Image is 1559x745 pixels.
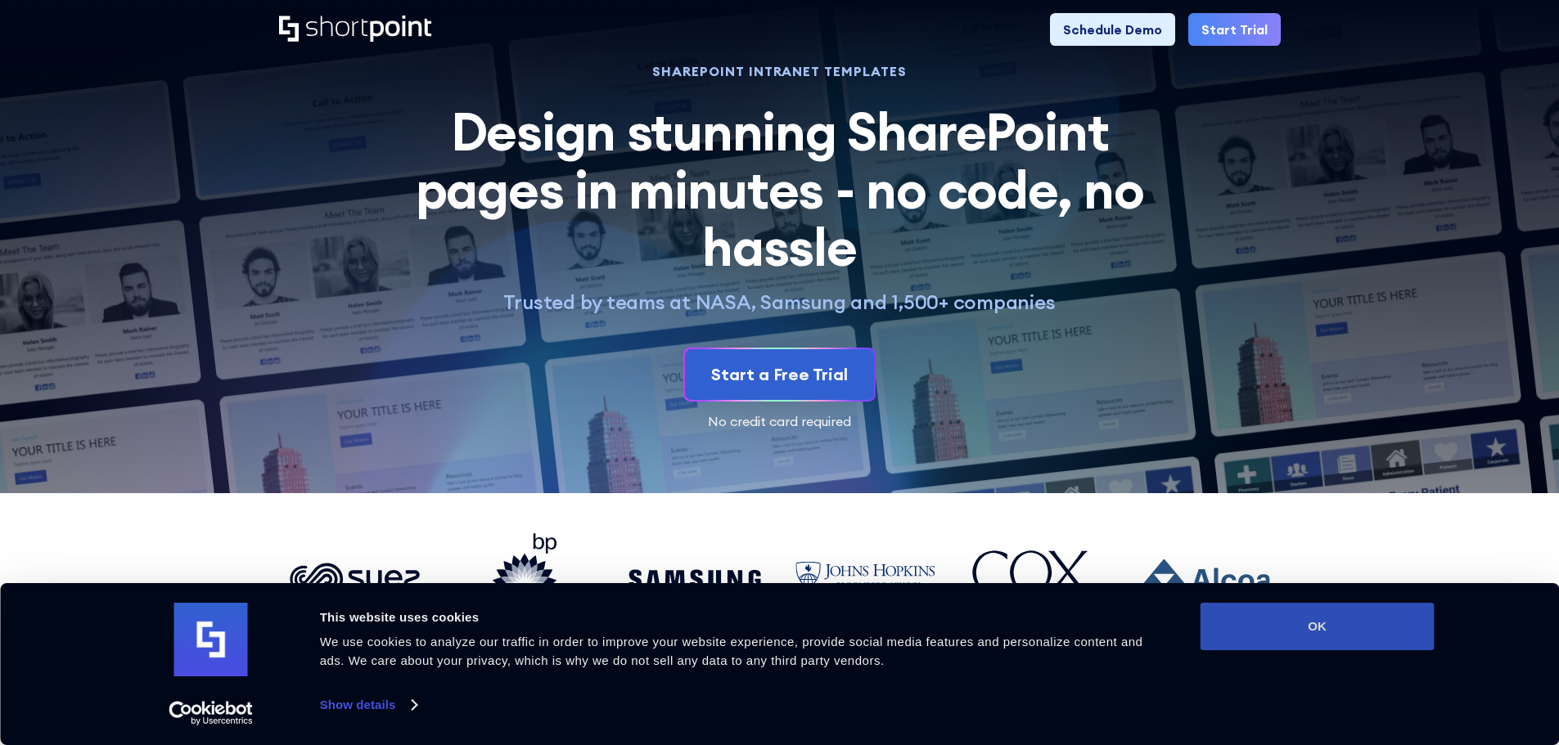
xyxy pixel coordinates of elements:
[174,603,248,676] img: logo
[711,362,848,387] div: Start a Free Trial
[279,16,431,43] a: Home
[279,415,1281,428] div: No credit card required
[320,693,417,717] a: Show details
[685,349,874,400] a: Start a Free Trial
[1050,13,1175,46] a: Schedule Demo
[397,289,1163,315] p: Trusted by teams at NASA, Samsung and 1,500+ companies
[1188,13,1281,46] a: Start Trial
[1201,603,1435,650] button: OK
[1264,555,1559,745] iframe: Chat Widget
[397,65,1163,77] h1: SHAREPOINT INTRANET TEMPLATES
[320,608,1164,627] div: This website uses cookies
[397,103,1163,276] h2: Design stunning SharePoint pages in minutes - no code, no hassle
[320,635,1143,667] span: We use cookies to analyze our traffic in order to improve your website experience, provide social...
[139,701,282,725] a: Usercentrics Cookiebot - opens in a new window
